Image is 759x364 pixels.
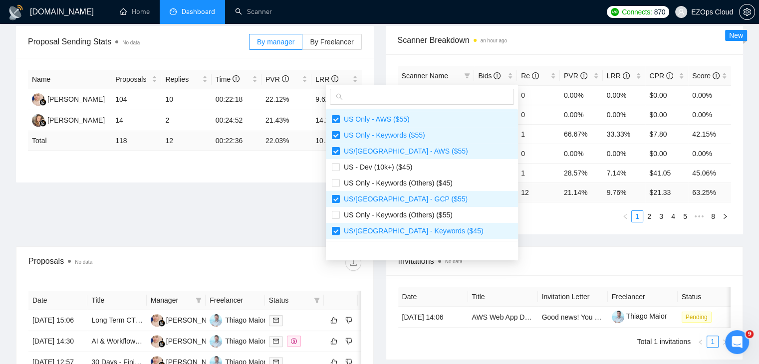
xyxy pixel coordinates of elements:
[517,124,560,144] td: 1
[468,307,538,328] td: AWS Web App Dev Environment Configuration
[158,341,165,348] img: gigradar-bm.png
[340,115,410,123] span: US Only - AWS ($55)
[603,105,646,124] td: 0.00%
[115,74,150,85] span: Proposals
[643,210,655,222] li: 2
[87,331,146,352] td: AI & Workflow Automation Consultant for Creative Agency
[695,336,707,348] li: Previous Page
[343,335,355,347] button: dislike
[32,116,105,124] a: NK[PERSON_NAME]
[622,213,628,219] span: left
[28,131,111,151] td: Total
[8,4,24,20] img: logo
[564,72,587,80] span: PVR
[521,72,539,80] span: Re
[151,337,224,345] a: AJ[PERSON_NAME]
[340,179,453,187] span: US Only - Keywords (Others) ($45)
[345,255,361,271] button: download
[345,337,352,345] span: dislike
[707,336,719,348] li: 1
[210,335,222,348] img: TM
[345,316,352,324] span: dislike
[32,95,105,103] a: AJ[PERSON_NAME]
[273,338,279,344] span: mail
[330,337,337,345] span: like
[464,73,470,79] span: filter
[481,38,507,43] time: an hour ago
[28,70,111,89] th: Name
[668,211,679,222] a: 4
[678,8,685,15] span: user
[603,163,646,182] td: 7.14%
[194,293,204,308] span: filter
[688,144,731,163] td: 0.00%
[151,316,224,324] a: AJ[PERSON_NAME]
[707,336,718,347] a: 1
[719,336,731,348] li: Next Page
[478,72,501,80] span: Bids
[28,291,87,310] th: Date
[619,210,631,222] button: left
[111,89,161,110] td: 104
[196,297,202,303] span: filter
[688,124,731,144] td: 42.15%
[233,75,240,82] span: info-circle
[398,255,731,267] span: Invitations
[517,105,560,124] td: 0
[311,110,361,131] td: 14.29%
[612,311,624,323] img: c1nIYiYEnWxP2TfA_dGaGsU0yq_D39oq7r38QHb4DlzjuvjqWQxPJgmVLd1BESEi1_
[688,105,731,124] td: 0.00%
[622,6,652,17] span: Connects:
[340,163,412,171] span: US - Dev (10k+) ($45)
[158,320,165,327] img: gigradar-bm.png
[680,211,691,222] a: 5
[398,307,468,328] td: [DATE] 14:06
[517,182,560,202] td: 12
[330,316,337,324] span: like
[603,124,646,144] td: 33.33%
[682,312,712,323] span: Pending
[722,213,728,219] span: right
[725,330,749,354] iframe: Intercom live chat
[340,195,468,203] span: US/[GEOGRAPHIC_DATA] - GCP ($55)
[166,315,224,326] div: [PERSON_NAME]
[607,72,630,80] span: LRR
[340,131,425,139] span: US Only - Keywords ($55)
[340,211,453,219] span: US Only - Keywords (Others) ($55)
[328,335,340,347] button: like
[739,8,755,16] a: setting
[678,287,748,307] th: Status
[28,310,87,331] td: [DATE] 15:06
[645,85,688,105] td: $0.00
[340,147,468,155] span: US/[GEOGRAPHIC_DATA] - AWS ($55)
[740,8,755,16] span: setting
[517,85,560,105] td: 0
[645,144,688,163] td: $0.00
[560,124,603,144] td: 66.67%
[472,313,617,321] a: AWS Web App Dev Environment Configuration
[560,163,603,182] td: 28.57%
[494,72,501,79] span: info-circle
[698,339,704,345] span: left
[608,287,678,307] th: Freelancer
[637,336,691,348] li: Total 1 invitations
[28,35,249,48] span: Proposal Sending Stats
[225,336,266,347] div: Thiago Maior
[644,211,655,222] a: 2
[682,313,716,321] a: Pending
[151,295,192,306] span: Manager
[151,314,163,327] img: AJ
[691,210,707,222] span: •••
[47,94,105,105] div: [PERSON_NAME]
[91,337,270,345] a: AI & Workflow Automation Consultant for Creative Agency
[679,210,691,222] li: 5
[314,297,320,303] span: filter
[532,72,539,79] span: info-circle
[649,72,673,80] span: CPR
[225,315,266,326] div: Thiago Maior
[688,182,731,202] td: 63.25 %
[161,110,211,131] td: 2
[87,291,146,310] th: Title
[719,210,731,222] li: Next Page
[645,105,688,124] td: $0.00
